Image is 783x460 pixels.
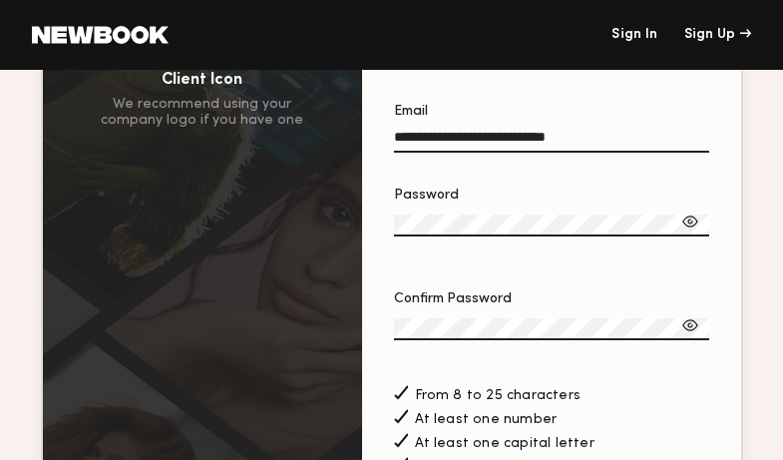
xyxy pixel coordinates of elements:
span: From 8 to 25 characters [415,389,582,403]
span: At least one number [415,413,558,427]
div: Sign Up [684,28,751,42]
div: Confirm Password [394,292,709,306]
input: Confirm Password [394,318,709,340]
div: Client Icon [162,73,242,89]
div: Email [394,105,709,119]
div: Password [394,189,709,203]
input: Email [394,130,709,153]
div: We recommend using your company logo if you have one [101,97,303,129]
span: At least one capital letter [415,437,594,451]
input: Password [394,215,709,236]
a: Sign In [611,28,657,42]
